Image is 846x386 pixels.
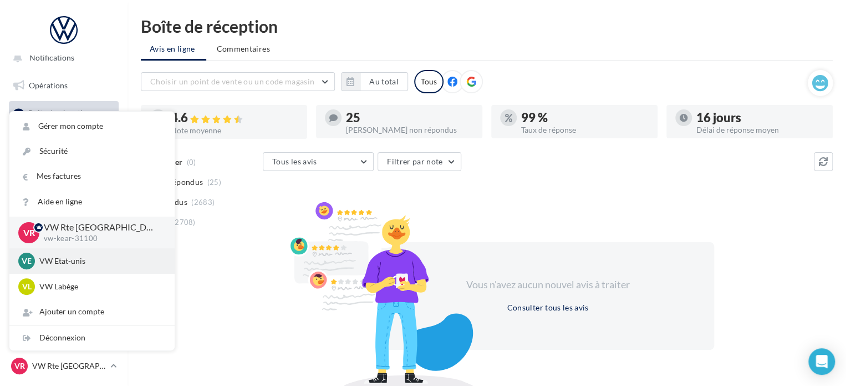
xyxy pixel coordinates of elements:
[696,112,824,124] div: 16 jours
[141,72,335,91] button: Choisir un point de vente ou un code magasin
[141,18,833,34] div: Boîte de réception
[7,46,116,69] button: Notifications
[7,268,121,300] a: PLV et print personnalisable
[23,226,35,239] span: VR
[521,112,649,124] div: 99 %
[29,53,74,62] span: Notifications
[44,221,157,234] p: VW Rte [GEOGRAPHIC_DATA]
[39,255,161,267] p: VW Etat-unis
[172,218,196,227] span: (2708)
[341,72,408,91] button: Au total
[9,355,119,377] a: VR VW Rte [GEOGRAPHIC_DATA]
[346,126,473,134] div: [PERSON_NAME] non répondus
[9,189,175,214] a: Aide en ligne
[696,126,824,134] div: Délai de réponse moyen
[808,348,835,375] div: Open Intercom Messenger
[7,130,121,153] a: Visibilité en ligne
[7,158,121,181] a: Campagnes
[191,198,215,207] span: (2683)
[414,70,444,93] div: Tous
[14,360,25,372] span: VR
[521,126,649,134] div: Taux de réponse
[44,234,157,244] p: vw-kear-31100
[346,112,473,124] div: 25
[7,305,121,338] a: Campagnes DataOnDemand
[22,281,32,292] span: VL
[171,127,298,134] div: Note moyenne
[171,112,298,124] div: 4.6
[28,108,91,118] span: Boîte de réception
[272,157,317,166] span: Tous les avis
[9,114,175,139] a: Gérer mon compte
[150,77,314,86] span: Choisir un point de vente ou un code magasin
[9,164,175,189] a: Mes factures
[7,101,121,125] a: Boîte de réception
[39,281,161,292] p: VW Labège
[207,178,221,187] span: (25)
[452,278,643,292] div: Vous n'avez aucun nouvel avis à traiter
[22,255,32,267] span: VE
[360,72,408,91] button: Au total
[378,152,461,171] button: Filtrer par note
[217,43,270,54] span: Commentaires
[7,240,121,264] a: Calendrier
[9,139,175,164] a: Sécurité
[29,81,68,90] span: Opérations
[151,177,203,188] span: Non répondus
[7,74,121,97] a: Opérations
[32,360,106,372] p: VW Rte [GEOGRAPHIC_DATA]
[9,325,175,350] div: Déconnexion
[502,301,593,314] button: Consulter tous les avis
[7,185,121,208] a: Contacts
[263,152,374,171] button: Tous les avis
[7,213,121,236] a: Médiathèque
[9,299,175,324] div: Ajouter un compte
